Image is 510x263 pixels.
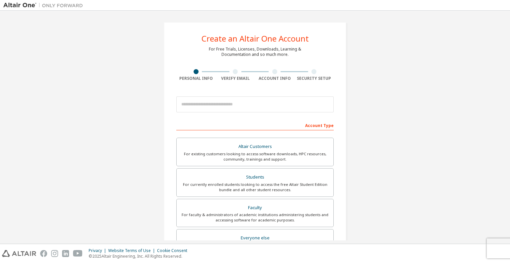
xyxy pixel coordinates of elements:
div: Cookie Consent [157,248,191,253]
div: Security Setup [295,76,334,81]
img: altair_logo.svg [2,250,36,257]
div: For Free Trials, Licenses, Downloads, Learning & Documentation and so much more. [209,47,301,57]
div: Everyone else [181,233,329,243]
div: Account Info [255,76,295,81]
img: youtube.svg [73,250,83,257]
div: For currently enrolled students looking to access the free Altair Student Edition bundle and all ... [181,182,329,193]
p: © 2025 Altair Engineering, Inc. All Rights Reserved. [89,253,191,259]
div: Create an Altair One Account [202,35,309,43]
div: Verify Email [216,76,255,81]
div: Students [181,173,329,182]
div: Privacy [89,248,108,253]
div: For existing customers looking to access software downloads, HPC resources, community, trainings ... [181,151,329,162]
div: Account Type [176,120,334,130]
img: Altair One [3,2,86,9]
img: facebook.svg [40,250,47,257]
div: Faculty [181,203,329,212]
div: Website Terms of Use [108,248,157,253]
img: instagram.svg [51,250,58,257]
div: Altair Customers [181,142,329,151]
div: Personal Info [176,76,216,81]
img: linkedin.svg [62,250,69,257]
div: For faculty & administrators of academic institutions administering students and accessing softwa... [181,212,329,223]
